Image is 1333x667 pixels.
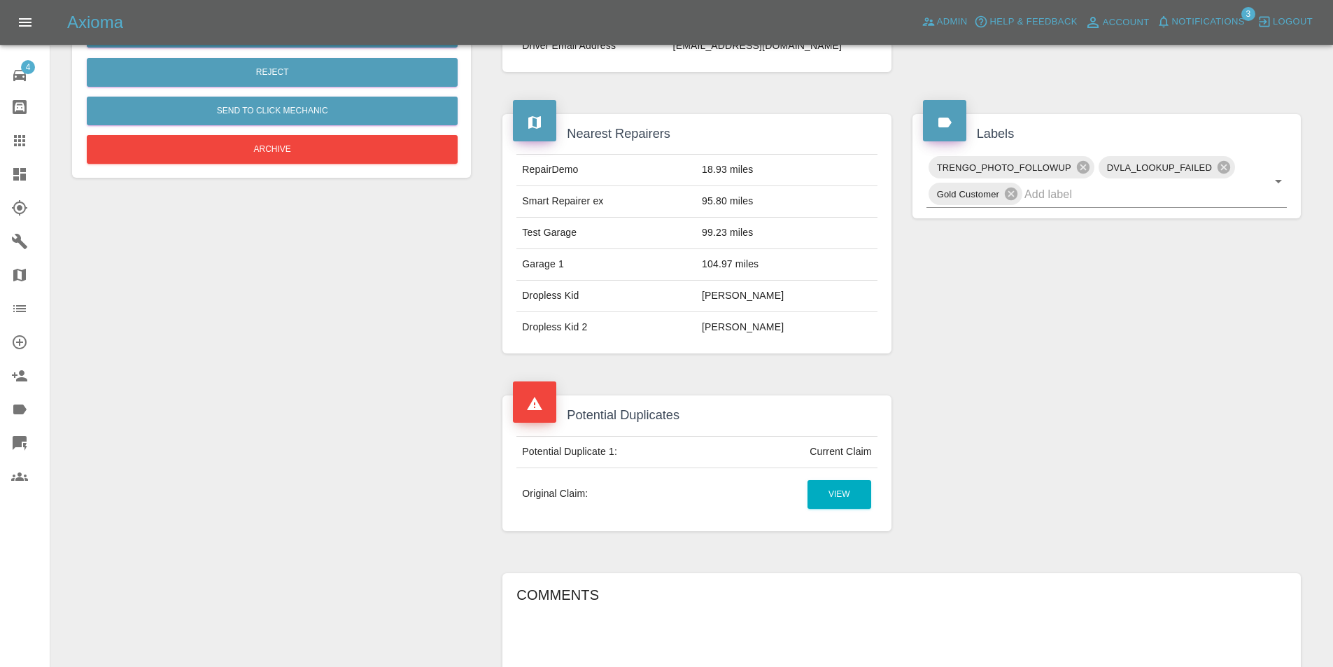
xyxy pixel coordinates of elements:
[87,97,458,125] button: Send to Click Mechanic
[923,125,1290,143] h4: Labels
[696,218,877,249] td: 99.23 miles
[513,125,880,143] h4: Nearest Repairers
[1241,7,1255,21] span: 3
[929,186,1008,202] span: Gold Customer
[1172,14,1245,30] span: Notifications
[516,584,1287,606] h6: Comments
[1153,11,1248,33] button: Notifications
[807,480,871,509] a: View
[21,60,35,74] span: 4
[937,14,968,30] span: Admin
[989,14,1077,30] span: Help & Feedback
[67,11,123,34] h5: Axioma
[929,183,1022,205] div: Gold Customer
[87,58,458,87] button: Reject
[696,249,877,281] td: 104.97 miles
[929,156,1094,178] div: TRENGO_PHOTO_FOLLOWUP
[696,155,877,186] td: 18.93 miles
[696,312,877,343] td: [PERSON_NAME]
[516,249,696,281] td: Garage 1
[516,468,726,521] td: Original Claim:
[87,135,458,164] button: Archive
[516,31,667,62] td: Driver Email Address
[516,186,696,218] td: Smart Repairer ex
[929,160,1080,176] span: TRENGO_PHOTO_FOLLOWUP
[1099,156,1235,178] div: DVLA_LOOKUP_FAILED
[696,186,877,218] td: 95.80 miles
[1081,11,1153,34] a: Account
[1273,14,1313,30] span: Logout
[516,436,726,468] td: Potential Duplicate 1:
[1099,160,1220,176] span: DVLA_LOOKUP_FAILED
[8,6,42,39] button: Open drawer
[1254,11,1316,33] button: Logout
[1269,171,1288,191] button: Open
[696,281,877,312] td: [PERSON_NAME]
[516,281,696,312] td: Dropless Kid
[516,155,696,186] td: RepairDemo
[516,218,696,249] td: Test Garage
[810,445,871,459] div: Current Claim
[1024,183,1248,205] input: Add label
[918,11,971,33] a: Admin
[516,312,696,343] td: Dropless Kid 2
[668,31,877,62] td: [EMAIL_ADDRESS][DOMAIN_NAME]
[1103,15,1150,31] span: Account
[971,11,1080,33] button: Help & Feedback
[513,406,880,425] h4: Potential Duplicates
